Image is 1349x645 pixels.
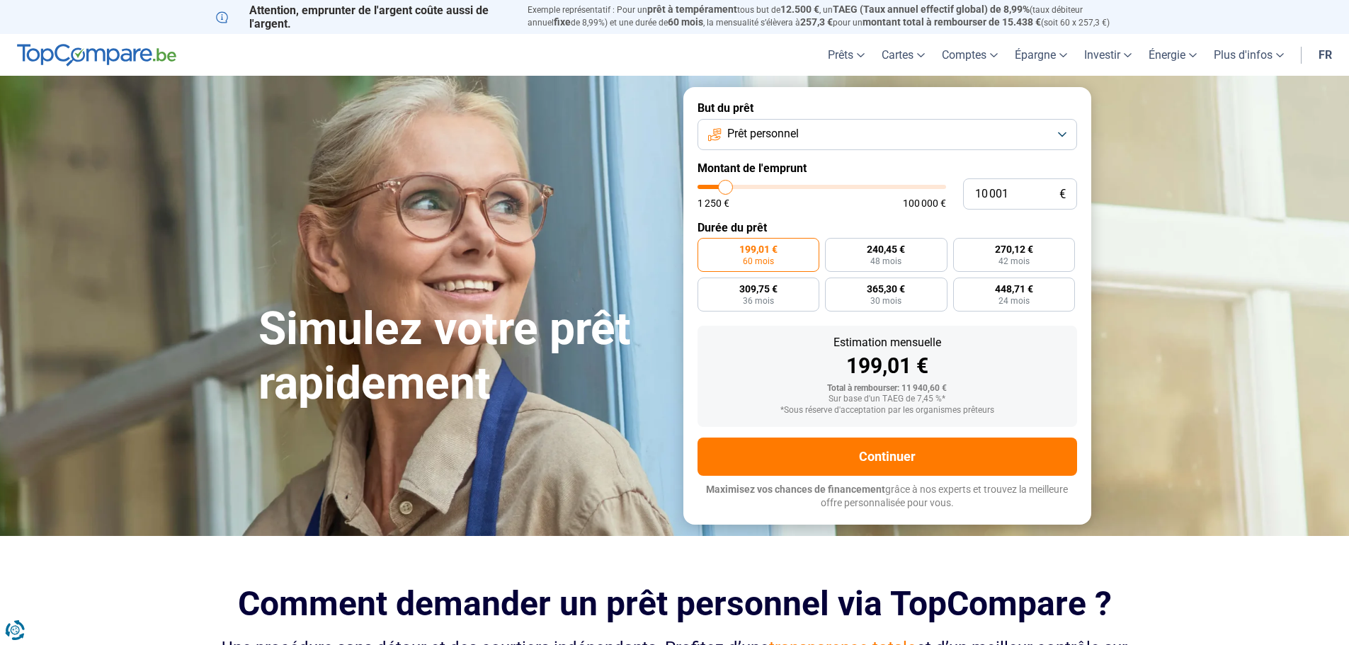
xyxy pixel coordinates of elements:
[528,4,1134,29] p: Exemple représentatif : Pour un tous but de , un (taux débiteur annuel de 8,99%) et une durée de ...
[867,284,905,294] span: 365,30 €
[709,355,1066,377] div: 199,01 €
[739,244,778,254] span: 199,01 €
[1006,34,1076,76] a: Épargne
[870,257,901,266] span: 48 mois
[995,244,1033,254] span: 270,12 €
[1059,188,1066,200] span: €
[698,483,1077,510] p: grâce à nos experts et trouvez la meilleure offre personnalisée pour vous.
[647,4,737,15] span: prêt à tempérament
[819,34,873,76] a: Prêts
[873,34,933,76] a: Cartes
[870,297,901,305] span: 30 mois
[867,244,905,254] span: 240,45 €
[1310,34,1341,76] a: fr
[216,584,1134,623] h2: Comment demander un prêt personnel via TopCompare ?
[698,221,1077,234] label: Durée du prêt
[780,4,819,15] span: 12.500 €
[995,284,1033,294] span: 448,71 €
[1205,34,1292,76] a: Plus d'infos
[709,394,1066,404] div: Sur base d'un TAEG de 7,45 %*
[903,198,946,208] span: 100 000 €
[1076,34,1140,76] a: Investir
[668,16,703,28] span: 60 mois
[698,438,1077,476] button: Continuer
[709,337,1066,348] div: Estimation mensuelle
[698,198,729,208] span: 1 250 €
[698,119,1077,150] button: Prêt personnel
[216,4,511,30] p: Attention, emprunter de l'argent coûte aussi de l'argent.
[1140,34,1205,76] a: Énergie
[863,16,1041,28] span: montant total à rembourser de 15.438 €
[698,101,1077,115] label: But du prêt
[709,406,1066,416] div: *Sous réserve d'acceptation par les organismes prêteurs
[727,126,799,142] span: Prêt personnel
[833,4,1030,15] span: TAEG (Taux annuel effectif global) de 8,99%
[743,297,774,305] span: 36 mois
[739,284,778,294] span: 309,75 €
[706,484,885,495] span: Maximisez vos chances de financement
[17,44,176,67] img: TopCompare
[998,257,1030,266] span: 42 mois
[258,302,666,411] h1: Simulez votre prêt rapidement
[998,297,1030,305] span: 24 mois
[709,384,1066,394] div: Total à rembourser: 11 940,60 €
[554,16,571,28] span: fixe
[743,257,774,266] span: 60 mois
[800,16,833,28] span: 257,3 €
[698,161,1077,175] label: Montant de l'emprunt
[933,34,1006,76] a: Comptes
